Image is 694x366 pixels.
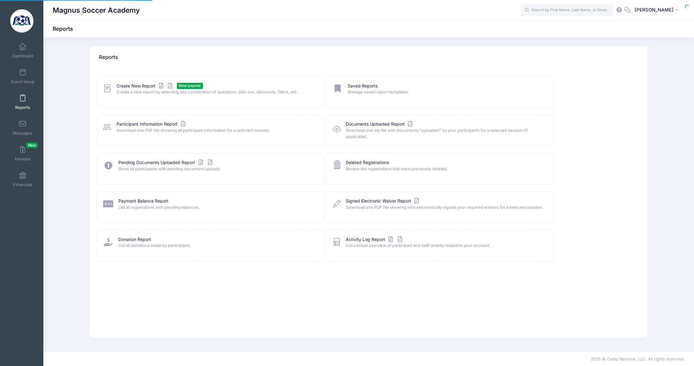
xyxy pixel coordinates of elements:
a: Create New Report [116,83,174,89]
a: Saved Reports [348,83,378,89]
span: List all donations made by participants. [118,243,316,249]
a: Deleted Registrations [346,159,389,166]
a: Reports [8,91,37,113]
span: [PERSON_NAME] [635,7,674,13]
span: Messages [13,131,33,136]
a: Pending Documents Uploaded Report [118,159,214,166]
span: Most popular [177,83,203,89]
a: Signed Electronic Waiver Report [346,198,420,204]
button: [PERSON_NAME] [630,3,685,17]
span: List all registrations with pending balances. [118,204,316,211]
span: Invoices [15,156,31,162]
a: Documents Uploaded Report [346,121,414,127]
span: Get a broad overview of participant and staff activity related to your account. [346,243,545,249]
a: Event Setup [8,65,37,87]
a: Participant Information Report [116,121,187,127]
img: Magnus Soccer Academy [10,9,33,33]
span: Create a new report by selecting any combination of questions, add-ons, discounts, filters, etc. [116,89,316,95]
h4: Reports [99,49,118,66]
a: Payment Balance Report [118,198,169,204]
span: Event Setup [11,79,34,84]
span: Download one zip file with documents "uploaded" by your participants for a selected session (if a... [346,127,545,140]
input: Search by First Name, Last Name, or Email... [521,4,614,16]
span: Download one PDF file showing all participant information for a selected session. [116,127,316,134]
a: Donation Report [118,236,151,243]
span: Financials [13,182,32,187]
a: Messages [8,117,37,139]
a: Dashboard [8,40,37,61]
span: 2025 © Camp Network, LLC. All rights reserved. [591,356,685,361]
span: Reports [15,105,30,110]
a: InvoicesNew [8,143,37,164]
h1: Reports [53,25,78,32]
a: Financials [8,168,37,190]
span: Show all participants with pending document uploads [118,166,316,172]
span: Dashboard [12,53,33,59]
a: Activity Log Report [346,236,404,243]
span: Download one PDF file showing who electronically signed your required waivers for a selected sess... [346,204,545,211]
span: Manage saved report templates. [348,89,545,95]
span: Review the registrations that were previously deleted. [346,166,545,172]
h1: Magnus Soccer Academy [53,3,140,17]
span: New [26,143,37,148]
